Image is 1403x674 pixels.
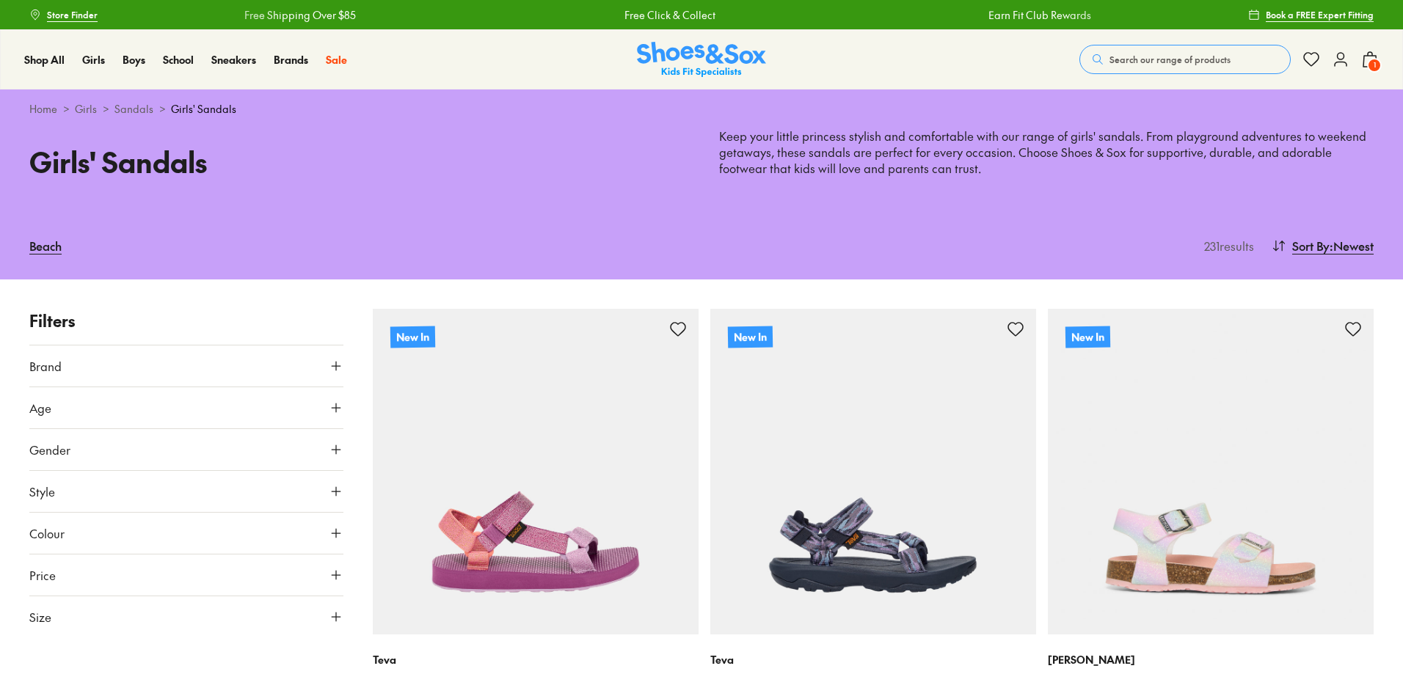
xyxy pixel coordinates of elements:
div: > > > [29,101,1374,117]
button: Size [29,596,343,637]
button: 1 [1361,43,1379,76]
p: New In [1065,326,1110,348]
span: Girls' Sandals [171,101,236,117]
p: 231 results [1198,237,1254,254]
a: Shoes & Sox [637,42,766,78]
span: Style [29,483,55,500]
img: SNS_Logo_Responsive.svg [637,42,766,78]
span: Boys [123,52,145,67]
button: Price [29,554,343,596]
span: Age [29,399,51,417]
span: Book a FREE Expert Fitting [1266,8,1374,21]
a: New In [1048,309,1374,634]
a: Book a FREE Expert Fitting [1248,1,1374,28]
span: Girls [82,52,105,67]
a: Sneakers [211,52,256,67]
p: [PERSON_NAME] [1048,652,1374,667]
a: Sale [326,52,347,67]
p: New In [728,326,773,348]
button: Search our range of products [1079,45,1291,74]
a: Girls [75,101,97,117]
span: Price [29,566,56,584]
a: Home [29,101,57,117]
a: Beach [29,230,62,262]
button: Gender [29,429,343,470]
a: Store Finder [29,1,98,28]
a: Boys [123,52,145,67]
a: New In [373,309,699,634]
a: Girls [82,52,105,67]
a: Free Click & Collect [620,7,711,23]
span: Sneakers [211,52,256,67]
span: Brands [274,52,308,67]
p: Teva [710,652,1036,667]
span: Search our range of products [1109,53,1231,66]
a: Sandals [114,101,153,117]
span: School [163,52,194,67]
button: Style [29,471,343,512]
span: Colour [29,524,65,542]
button: Brand [29,345,343,387]
p: Teva [373,652,699,667]
span: Sale [326,52,347,67]
a: Free Shipping Over $85 [240,7,351,23]
span: Store Finder [47,8,98,21]
a: Shop All [24,52,65,67]
h1: Girls' Sandals [29,141,684,183]
button: Sort By:Newest [1272,230,1374,262]
span: Shop All [24,52,65,67]
button: Colour [29,513,343,554]
p: Filters [29,309,343,333]
a: Brands [274,52,308,67]
p: Keep your little princess stylish and comfortable with our range of girls' sandals. From playgrou... [719,128,1374,177]
a: School [163,52,194,67]
span: Brand [29,357,62,375]
span: Gender [29,441,70,458]
span: 1 [1367,58,1382,73]
span: Sort By [1292,237,1330,254]
span: : Newest [1330,237,1374,254]
button: Age [29,387,343,428]
a: New In [710,309,1036,634]
a: Earn Fit Club Rewards [984,7,1087,23]
p: New In [390,326,435,348]
span: Size [29,608,51,626]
